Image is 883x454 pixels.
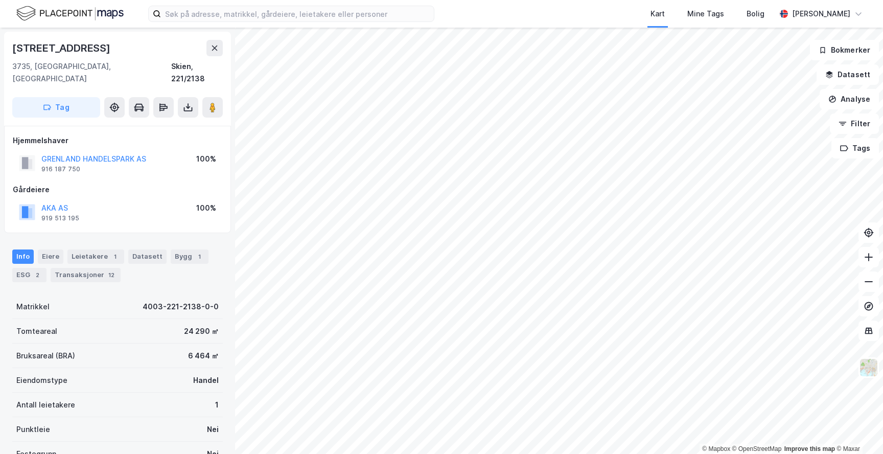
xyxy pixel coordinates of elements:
[196,153,216,165] div: 100%
[16,350,75,362] div: Bruksareal (BRA)
[16,301,50,313] div: Matrikkel
[792,8,850,20] div: [PERSON_NAME]
[41,214,79,222] div: 919 513 195
[110,252,120,262] div: 1
[143,301,219,313] div: 4003-221-2138-0-0
[702,445,730,452] a: Mapbox
[687,8,724,20] div: Mine Tags
[832,405,883,454] iframe: Chat Widget
[188,350,219,362] div: 6 464 ㎡
[16,374,67,387] div: Eiendomstype
[51,268,121,282] div: Transaksjoner
[41,165,80,173] div: 916 187 750
[12,97,100,118] button: Tag
[38,249,63,264] div: Eiere
[831,138,879,158] button: Tags
[171,249,208,264] div: Bygg
[820,89,879,109] button: Analyse
[13,134,222,147] div: Hjemmelshaver
[817,64,879,85] button: Datasett
[207,423,219,436] div: Nei
[810,40,879,60] button: Bokmerker
[12,268,47,282] div: ESG
[184,325,219,337] div: 24 290 ㎡
[859,358,878,377] img: Z
[784,445,835,452] a: Improve this map
[16,399,75,411] div: Antall leietakere
[650,8,665,20] div: Kart
[16,423,50,436] div: Punktleie
[215,399,219,411] div: 1
[12,249,34,264] div: Info
[13,184,222,196] div: Gårdeiere
[832,405,883,454] div: Kontrollprogram for chat
[194,252,204,262] div: 1
[830,113,879,134] button: Filter
[12,60,171,85] div: 3735, [GEOGRAPHIC_DATA], [GEOGRAPHIC_DATA]
[106,270,117,280] div: 12
[732,445,782,452] a: OpenStreetMap
[128,249,167,264] div: Datasett
[196,202,216,214] div: 100%
[747,8,764,20] div: Bolig
[193,374,219,387] div: Handel
[16,325,57,337] div: Tomteareal
[12,40,112,56] div: [STREET_ADDRESS]
[16,5,124,22] img: logo.f888ab2527a4732fd821a326f86c7f29.svg
[67,249,124,264] div: Leietakere
[171,60,223,85] div: Skien, 221/2138
[161,6,434,21] input: Søk på adresse, matrikkel, gårdeiere, leietakere eller personer
[32,270,42,280] div: 2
